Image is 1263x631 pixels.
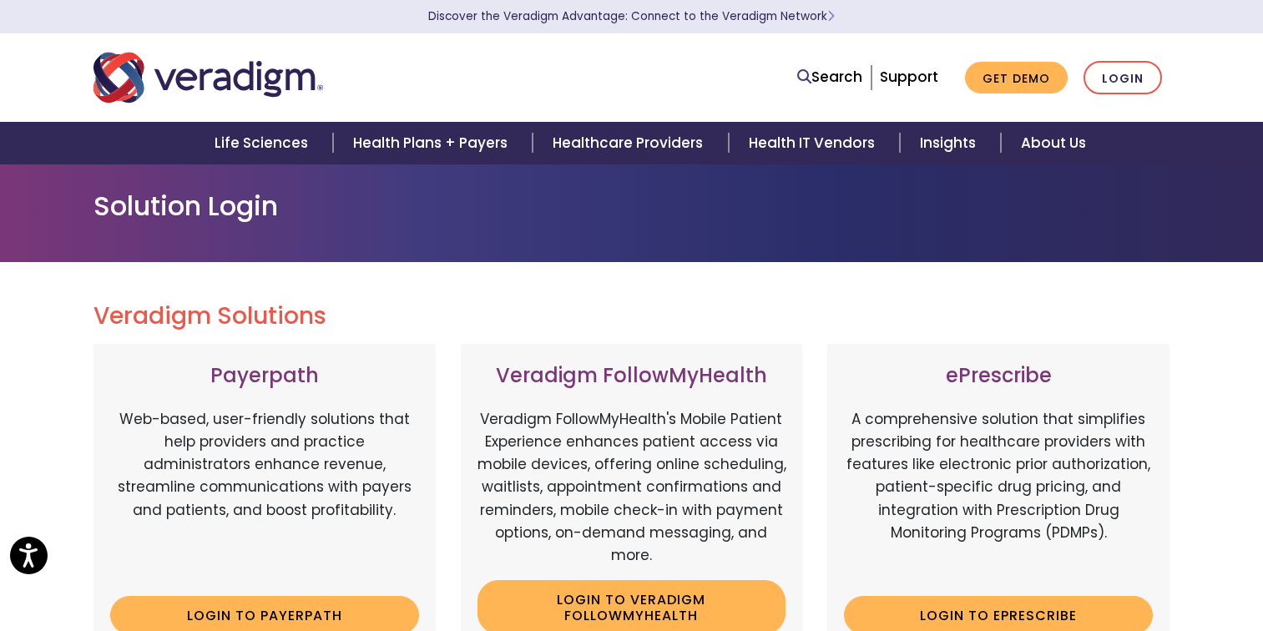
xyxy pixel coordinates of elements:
[110,364,419,388] h3: Payerpath
[1001,122,1106,164] a: About Us
[844,364,1153,388] h3: ePrescribe
[844,408,1153,583] p: A comprehensive solution that simplifies prescribing for healthcare providers with features like ...
[797,66,862,88] a: Search
[533,122,728,164] a: Healthcare Providers
[428,8,835,24] a: Discover the Veradigm Advantage: Connect to the Veradigm NetworkLearn More
[827,8,835,24] span: Learn More
[93,190,1170,222] h1: Solution Login
[1084,61,1162,95] a: Login
[965,62,1068,94] a: Get Demo
[477,364,786,388] h3: Veradigm FollowMyHealth
[195,122,333,164] a: Life Sciences
[880,67,938,87] a: Support
[93,302,1170,331] h2: Veradigm Solutions
[729,122,900,164] a: Health IT Vendors
[93,50,323,105] img: Veradigm logo
[900,122,1001,164] a: Insights
[110,408,419,583] p: Web-based, user-friendly solutions that help providers and practice administrators enhance revenu...
[477,408,786,567] p: Veradigm FollowMyHealth's Mobile Patient Experience enhances patient access via mobile devices, o...
[333,122,533,164] a: Health Plans + Payers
